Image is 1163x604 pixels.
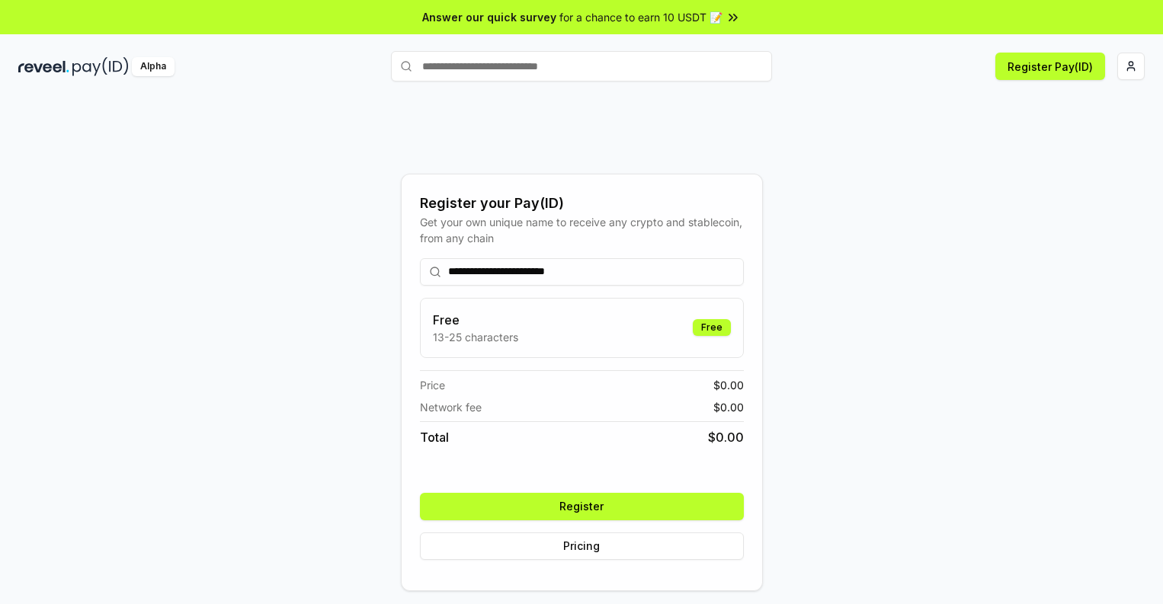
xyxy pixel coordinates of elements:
[420,399,482,415] span: Network fee
[422,9,556,25] span: Answer our quick survey
[559,9,722,25] span: for a chance to earn 10 USDT 📝
[708,428,744,446] span: $ 0.00
[420,377,445,393] span: Price
[693,319,731,336] div: Free
[132,57,175,76] div: Alpha
[433,311,518,329] h3: Free
[713,399,744,415] span: $ 0.00
[420,532,744,560] button: Pricing
[420,193,744,214] div: Register your Pay(ID)
[713,377,744,393] span: $ 0.00
[420,493,744,520] button: Register
[420,214,744,246] div: Get your own unique name to receive any crypto and stablecoin, from any chain
[995,53,1105,80] button: Register Pay(ID)
[18,57,69,76] img: reveel_dark
[433,329,518,345] p: 13-25 characters
[72,57,129,76] img: pay_id
[420,428,449,446] span: Total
